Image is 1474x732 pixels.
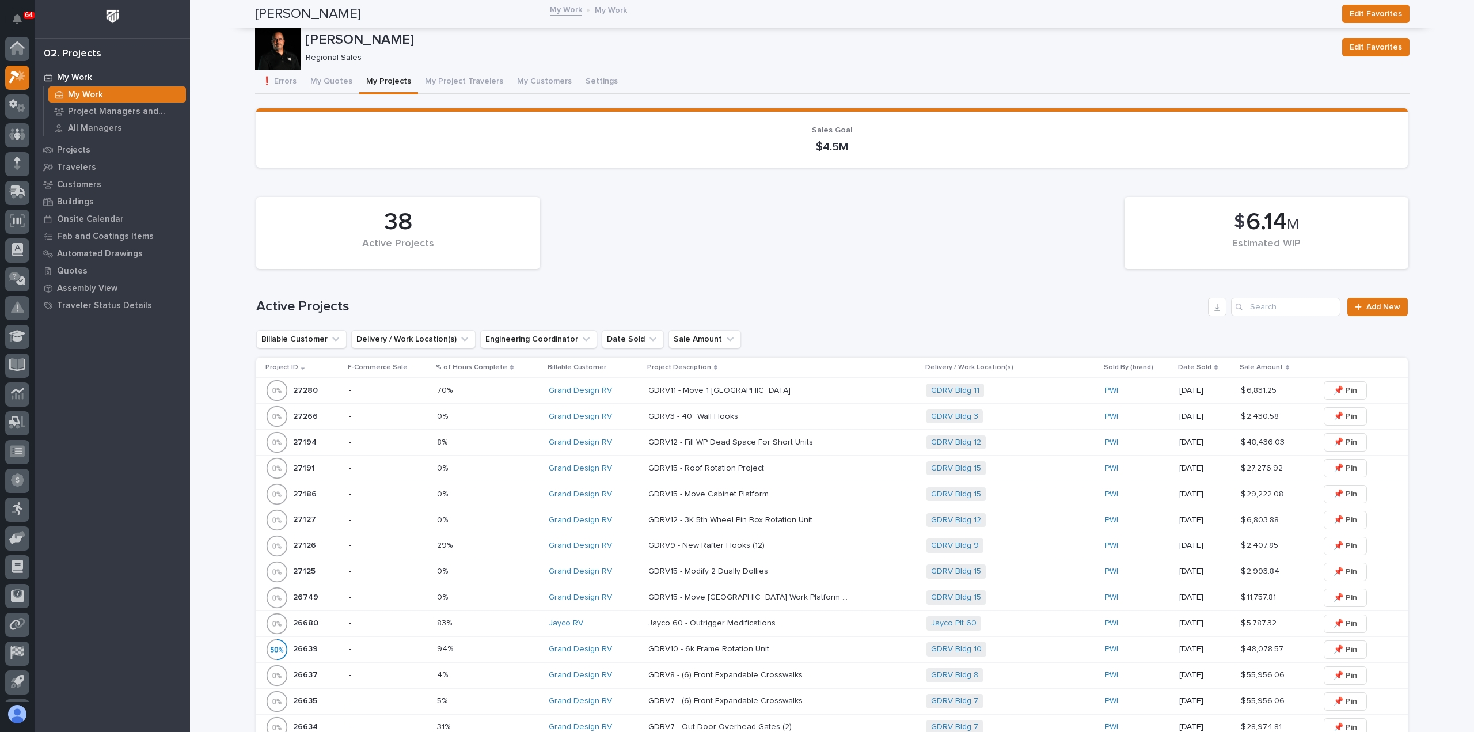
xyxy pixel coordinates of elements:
[648,435,815,447] p: GDRV12 - Fill WP Dead Space For Short Units
[256,533,1408,559] tr: 2712627126 -29%29% Grand Design RV GDRV9 - New Rafter Hooks (12)GDRV9 - New Rafter Hooks (12) GDR...
[35,297,190,314] a: Traveler Status Details
[931,412,978,422] a: GDRV Bldg 3
[293,435,319,447] p: 27194
[931,464,981,473] a: GDRV Bldg 15
[293,668,320,680] p: 26637
[14,14,29,32] div: Notifications64
[1179,670,1232,680] p: [DATE]
[550,2,582,16] a: My Work
[276,208,521,237] div: 38
[1334,461,1357,475] span: 📌 Pin
[349,438,428,447] p: -
[293,461,317,473] p: 27191
[1324,589,1367,607] button: 📌 Pin
[437,694,450,706] p: 5%
[1234,211,1245,233] span: $
[293,487,319,499] p: 27186
[1179,412,1232,422] p: [DATE]
[1179,722,1232,732] p: [DATE]
[931,670,978,680] a: GDRV Bldg 8
[579,70,625,94] button: Settings
[931,593,981,602] a: GDRV Bldg 15
[1334,669,1357,682] span: 📌 Pin
[437,590,450,602] p: 0%
[549,696,612,706] a: Grand Design RV
[1241,616,1279,628] p: $ 5,787.32
[1324,563,1367,581] button: 📌 Pin
[1241,668,1287,680] p: $ 55,956.06
[35,245,190,262] a: Automated Drawings
[1241,694,1287,706] p: $ 55,956.06
[1240,361,1283,374] p: Sale Amount
[1334,513,1357,527] span: 📌 Pin
[265,361,298,374] p: Project ID
[1347,298,1408,316] a: Add New
[306,32,1333,48] p: [PERSON_NAME]
[648,564,770,577] p: GDRV15 - Modify 2 Dually Dollies
[549,464,612,473] a: Grand Design RV
[35,69,190,86] a: My Work
[1334,617,1357,631] span: 📌 Pin
[931,619,977,628] a: Jayco Plt 60
[256,610,1408,636] tr: 2668026680 -83%83% Jayco RV Jayco 60 - Outrigger ModificationsJayco 60 - Outrigger Modifications ...
[256,481,1408,507] tr: 2718627186 -0%0% Grand Design RV GDRV15 - Move Cabinet PlatformGDRV15 - Move Cabinet Platform GDR...
[931,490,981,499] a: GDRV Bldg 15
[647,361,711,374] p: Project Description
[437,616,454,628] p: 83%
[1241,461,1285,473] p: $ 27,276.92
[931,567,981,577] a: GDRV Bldg 15
[57,232,154,242] p: Fab and Coatings Items
[1241,642,1286,654] p: $ 48,078.57
[293,564,318,577] p: 27125
[35,141,190,158] a: Projects
[1179,644,1232,654] p: [DATE]
[1241,435,1287,447] p: $ 48,436.03
[1105,619,1118,628] a: PWI
[68,123,122,134] p: All Managers
[44,48,101,60] div: 02. Projects
[1105,541,1118,551] a: PWI
[548,361,606,374] p: Billable Customer
[549,386,612,396] a: Grand Design RV
[256,455,1408,481] tr: 2719127191 -0%0% Grand Design RV GDRV15 - Roof Rotation ProjectGDRV15 - Roof Rotation Project GDR...
[931,386,979,396] a: GDRV Bldg 11
[349,515,428,525] p: -
[1179,490,1232,499] p: [DATE]
[549,541,612,551] a: Grand Design RV
[349,412,428,422] p: -
[1241,564,1282,577] p: $ 2,993.84
[1144,238,1389,262] div: Estimated WIP
[1105,696,1118,706] a: PWI
[1178,361,1211,374] p: Date Sold
[1179,696,1232,706] p: [DATE]
[1105,515,1118,525] a: PWI
[549,412,612,422] a: Grand Design RV
[1324,485,1367,503] button: 📌 Pin
[668,330,741,348] button: Sale Amount
[256,688,1408,714] tr: 2663526635 -5%5% Grand Design RV GDRV7 - (6) Front Expandable CrosswalksGDRV7 - (6) Front Expanda...
[44,86,190,103] a: My Work
[57,162,96,173] p: Travelers
[1366,303,1400,311] span: Add New
[256,585,1408,610] tr: 2674926749 -0%0% Grand Design RV GDRV15 - Move [GEOGRAPHIC_DATA] Work Platform SetGDRV15 - Move [...
[1105,490,1118,499] a: PWI
[351,330,476,348] button: Delivery / Work Location(s)
[349,464,428,473] p: -
[1105,464,1118,473] a: PWI
[1241,720,1284,732] p: $ 28,974.81
[293,384,320,396] p: 27280
[418,70,510,94] button: My Project Travelers
[293,694,320,706] p: 26635
[1324,381,1367,400] button: 📌 Pin
[1105,412,1118,422] a: PWI
[648,590,852,602] p: GDRV15 - Move [GEOGRAPHIC_DATA] Work Platform Set
[549,438,612,447] a: Grand Design RV
[255,70,303,94] button: ❗ Errors
[57,180,101,190] p: Customers
[510,70,579,94] button: My Customers
[1324,692,1367,711] button: 📌 Pin
[306,53,1328,63] p: Regional Sales
[437,668,450,680] p: 4%
[293,538,318,551] p: 27126
[437,564,450,577] p: 0%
